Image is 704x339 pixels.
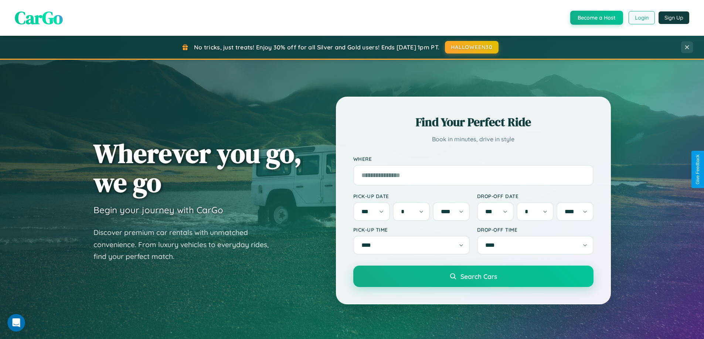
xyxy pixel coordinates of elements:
[15,6,63,30] span: CarGo
[629,11,655,24] button: Login
[353,134,594,145] p: Book in minutes, drive in style
[445,41,499,53] button: HALLOWEEN30
[695,155,700,184] div: Give Feedback
[477,193,594,199] label: Drop-off Date
[353,193,470,199] label: Pick-up Date
[353,226,470,233] label: Pick-up Time
[570,11,623,25] button: Become a Host
[7,314,25,332] iframe: Intercom live chat
[477,226,594,233] label: Drop-off Time
[353,114,594,130] h2: Find Your Perfect Ride
[93,204,223,215] h3: Begin your journey with CarGo
[460,272,497,280] span: Search Cars
[659,11,689,24] button: Sign Up
[353,156,594,162] label: Where
[93,139,302,197] h1: Wherever you go, we go
[194,44,439,51] span: No tricks, just treats! Enjoy 30% off for all Silver and Gold users! Ends [DATE] 1pm PT.
[93,226,278,263] p: Discover premium car rentals with unmatched convenience. From luxury vehicles to everyday rides, ...
[353,266,594,287] button: Search Cars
